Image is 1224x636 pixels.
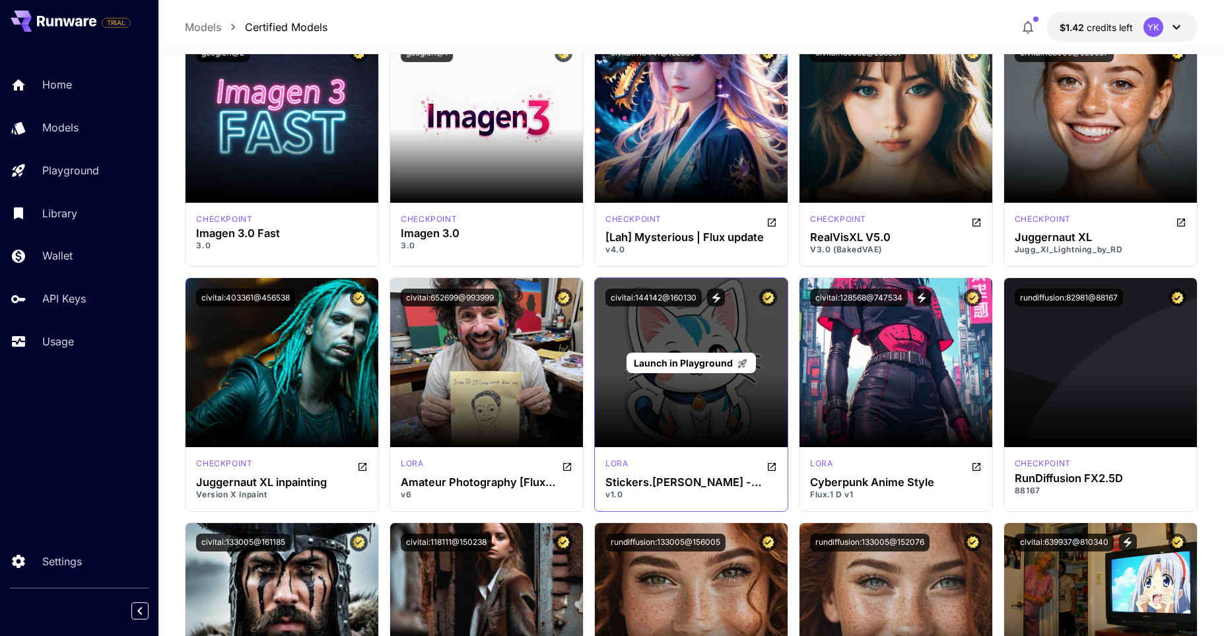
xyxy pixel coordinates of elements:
[913,289,931,306] button: View trigger words
[196,534,290,551] button: civitai:133005@161185
[42,77,72,92] p: Home
[401,213,457,225] div: imagen3
[1169,534,1186,551] button: Certified Model – Vetted for best performance and includes a commercial license.
[1015,213,1071,225] p: checkpoint
[196,213,252,225] div: imagen3fast
[1143,17,1163,37] div: YK
[810,289,908,306] button: civitai:128568@747534
[357,458,368,474] button: Open in CivitAI
[810,458,833,474] div: FLUX.1 D
[350,534,368,551] button: Certified Model – Vetted for best performance and includes a commercial license.
[605,213,662,225] p: checkpoint
[196,489,368,501] p: Version X Inpaint
[1060,20,1133,34] div: $1.4169
[627,353,755,373] a: Launch in Playground
[605,289,702,306] button: civitai:144142@160130
[1015,231,1186,244] h3: Juggernaut XL
[102,15,131,30] span: Add your payment card to enable full platform functionality.
[42,553,82,569] p: Settings
[964,289,982,306] button: Certified Model – Vetted for best performance and includes a commercial license.
[196,240,368,252] p: 3.0
[810,213,866,229] div: SDXL 1.0
[185,19,327,35] nav: breadcrumb
[605,231,777,244] h3: [Lah] Mysterious | Flux update
[810,489,982,501] p: Flux.1 D v1
[810,231,982,244] h3: RealVisXL V5.0
[605,534,726,551] button: rundiffusion:133005@156005
[401,476,572,489] h3: Amateur Photography [Flux Dev]
[401,489,572,501] p: v6
[42,205,77,221] p: Library
[810,458,833,470] p: lora
[605,213,662,229] div: SDXL 1.0
[810,534,930,551] button: rundiffusion:133005@152076
[401,240,572,252] p: 3.0
[605,458,628,474] div: SDXL 1.0
[196,227,368,240] h3: Imagen 3.0 Fast
[605,476,777,489] div: Stickers.Redmond - Stickers Lora for SD XL
[401,534,492,551] button: civitai:118111@150238
[555,289,572,306] button: Certified Model – Vetted for best performance and includes a commercial license.
[810,213,866,225] p: checkpoint
[1060,22,1087,33] span: $1.42
[401,289,499,306] button: civitai:652699@993999
[1176,213,1186,229] button: Open in CivitAI
[766,458,777,474] button: Open in CivitAI
[102,18,130,28] span: TRIAL
[196,458,252,474] div: SDXL 1.0
[196,289,295,306] button: civitai:403361@456538
[42,248,73,264] p: Wallet
[196,476,368,489] h3: Juggernaut XL inpainting
[42,291,86,306] p: API Keys
[971,458,982,474] button: Open in CivitAI
[350,289,368,306] button: Certified Model – Vetted for best performance and includes a commercial license.
[1046,12,1198,42] button: $1.4169YK
[42,162,99,178] p: Playground
[605,489,777,501] p: v1.0
[196,213,252,225] p: checkpoint
[1015,244,1186,256] p: Jugg_XI_Lightning_by_RD
[401,458,423,474] div: FLUX.1 D
[634,357,733,369] span: Launch in Playground
[401,227,572,240] h3: Imagen 3.0
[1015,472,1186,485] h3: RunDiffusion FX2.5D
[1015,213,1071,229] div: SDXL Lightning
[759,289,777,306] button: Certified Model – Vetted for best performance and includes a commercial license.
[401,213,457,225] p: checkpoint
[185,19,221,35] a: Models
[707,289,725,306] button: View trigger words
[1015,534,1114,551] button: civitai:639937@810340
[555,534,572,551] button: Certified Model – Vetted for best performance and includes a commercial license.
[759,534,777,551] button: Certified Model – Vetted for best performance and includes a commercial license.
[964,534,982,551] button: Certified Model – Vetted for best performance and includes a commercial license.
[810,244,982,256] p: V3.0 (BakedVAE)
[131,602,149,619] button: Collapse sidebar
[401,458,423,470] p: lora
[1015,485,1186,497] p: 88167
[1087,22,1133,33] span: credits left
[1015,458,1071,470] p: checkpoint
[1015,289,1123,306] button: rundiffusion:82981@88167
[1015,458,1071,470] div: SD 1.5
[605,244,777,256] p: v4.0
[971,213,982,229] button: Open in CivitAI
[245,19,327,35] a: Certified Models
[196,458,252,470] p: checkpoint
[810,476,982,489] h3: Cyberpunk Anime Style
[766,213,777,229] button: Open in CivitAI
[1119,534,1137,551] button: View trigger words
[605,476,777,489] h3: Stickers.[PERSON_NAME] - Stickers [PERSON_NAME] for SD XL
[141,599,158,623] div: Collapse sidebar
[42,334,74,349] p: Usage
